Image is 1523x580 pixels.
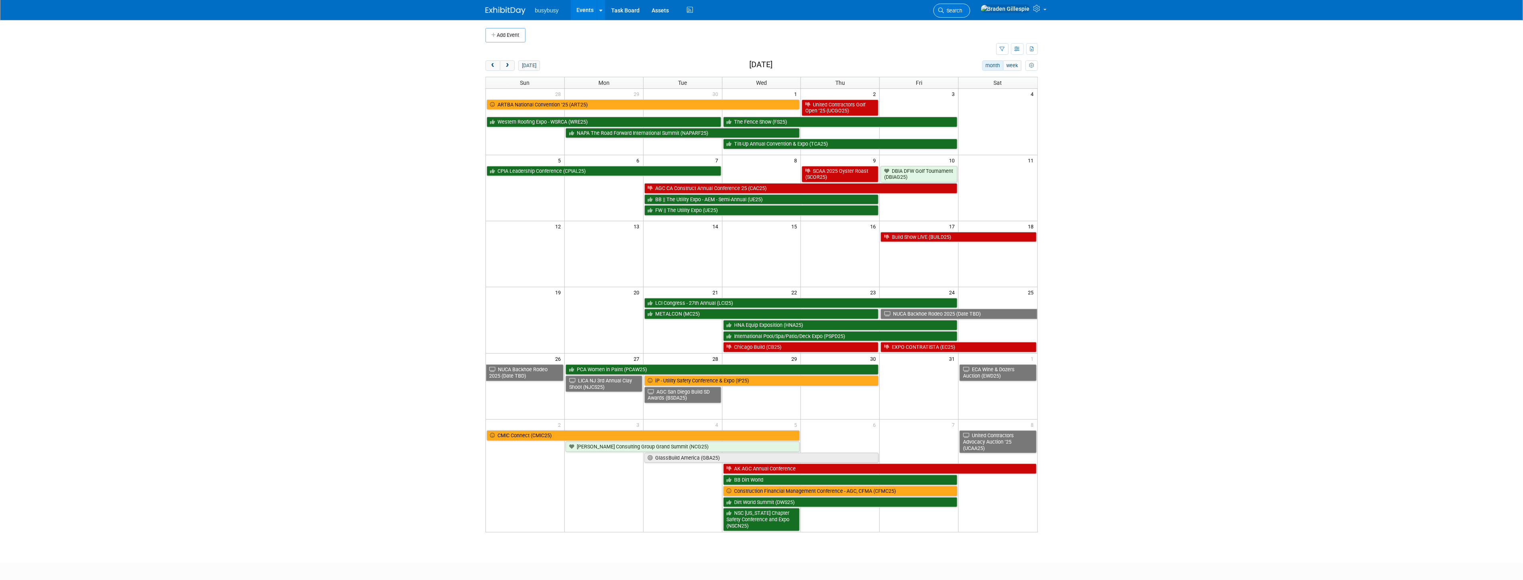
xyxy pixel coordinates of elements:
a: LCI Congress - 27th Annual (LCI25) [644,298,957,308]
span: 2 [872,89,879,99]
img: ExhibitDay [486,7,526,15]
span: 3 [636,420,643,430]
span: 4 [1030,89,1037,99]
a: iP - Utility Safety Conference & Expo (IP25) [644,376,879,386]
span: Fri [916,80,922,86]
span: 7 [951,420,958,430]
a: FW || The Utility Expo (UE25) [644,205,879,216]
span: 18 [1027,221,1037,231]
span: 25 [1027,287,1037,297]
a: HNA Equip Exposition (HNA25) [723,320,958,330]
a: Western Roofing Expo - WSRCA (WRE25) [487,117,721,127]
span: 27 [633,354,643,364]
span: 9 [872,155,879,165]
span: 1 [793,89,801,99]
a: Chicago Build (CB25) [723,342,879,352]
span: 6 [636,155,643,165]
span: 11 [1027,155,1037,165]
span: 5 [793,420,801,430]
span: 15 [791,221,801,231]
span: Sun [520,80,530,86]
a: LICA NJ 3rd Annual Clay Shoot (NJCS25) [566,376,642,392]
button: myCustomButton [1025,60,1037,71]
span: 28 [712,354,722,364]
a: NUCA Backhoe Rodeo 2025 (Date TBD) [881,309,1037,319]
button: month [982,60,1003,71]
button: Add Event [486,28,526,42]
a: Tilt-Up Annual Convention & Expo (TCA25) [723,139,958,149]
span: 24 [948,287,958,297]
span: busybusy [535,7,559,14]
span: 13 [633,221,643,231]
span: 30 [869,354,879,364]
button: next [500,60,515,71]
span: 26 [554,354,564,364]
span: 14 [712,221,722,231]
span: 20 [633,287,643,297]
span: 6 [872,420,879,430]
i: Personalize Calendar [1029,63,1034,68]
span: 23 [869,287,879,297]
span: 7 [715,155,722,165]
span: 8 [793,155,801,165]
span: 4 [715,420,722,430]
a: EXPO CONTRATISTA (EC25) [881,342,1036,352]
span: 1 [1030,354,1037,364]
h2: [DATE] [749,60,773,69]
span: Wed [756,80,767,86]
span: 10 [948,155,958,165]
button: [DATE] [518,60,540,71]
span: 8 [1030,420,1037,430]
a: AGC CA Construct Annual Conference 25 (CAC25) [644,183,957,194]
img: Braden Gillespie [981,4,1030,13]
span: 31 [948,354,958,364]
span: 22 [791,287,801,297]
a: CMIC Connect (CMIC25) [487,430,800,441]
a: CPIA Leadership Conference (CPIAL25) [487,166,721,176]
a: DBIA DFW Golf Tournament (DBIAG25) [881,166,957,182]
a: GlassBuild America (GBA25) [644,453,879,463]
a: United Contractors Golf Open ’25 (UCGO25) [802,100,879,116]
a: International Pool/Spa/Patio/Deck Expo (PSPD25) [723,331,958,342]
a: METALCON (MC25) [644,309,879,319]
button: prev [486,60,500,71]
a: SCAA 2025 Oyster Roast (SCOR25) [802,166,879,182]
a: Search [933,4,970,18]
a: The Fence Show (FS25) [723,117,958,127]
a: Dirt World Summit (DWS25) [723,497,958,508]
span: 17 [948,221,958,231]
span: 28 [554,89,564,99]
a: NSC [US_STATE] Chapter Safety Conference and Expo (NSCN25) [723,508,800,531]
a: Build Show LIVE (BUILD25) [881,232,1036,242]
span: 16 [869,221,879,231]
span: 21 [712,287,722,297]
span: Tue [678,80,687,86]
span: 2 [557,420,564,430]
a: BB Dirt World [723,475,958,485]
span: 3 [951,89,958,99]
button: week [1003,60,1021,71]
a: United Contractors Advocacy Auction ’25 (UCAA25) [959,430,1036,453]
span: 12 [554,221,564,231]
span: Search [944,8,963,14]
span: Thu [835,80,845,86]
a: PCA Women in Paint (PCAW25) [566,364,879,375]
a: NUCA Backhoe Rodeo 2025 (Date TBD) [486,364,564,381]
a: AGC San Diego Build SD Awards (BSDA25) [644,387,721,403]
a: ARTBA National Convention ’25 (ART25) [487,100,800,110]
a: NAPA The Road Forward International Summit (NAPARF25) [566,128,800,138]
span: 5 [557,155,564,165]
span: 29 [791,354,801,364]
span: Sat [994,80,1002,86]
span: 29 [633,89,643,99]
a: AK AGC Annual Conference [723,464,1037,474]
span: 30 [712,89,722,99]
a: [PERSON_NAME] Consulting Group Grand Summit (NCG25) [566,442,800,452]
a: ECA Wine & Dozers Auction (EWD25) [959,364,1036,381]
a: BB || The Utility Expo - AEM - Semi-Annual (UE25) [644,194,879,205]
a: Construction Financial Management Conference - AGC, CFMA (CFMC25) [723,486,958,496]
span: 19 [554,287,564,297]
span: Mon [598,80,610,86]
